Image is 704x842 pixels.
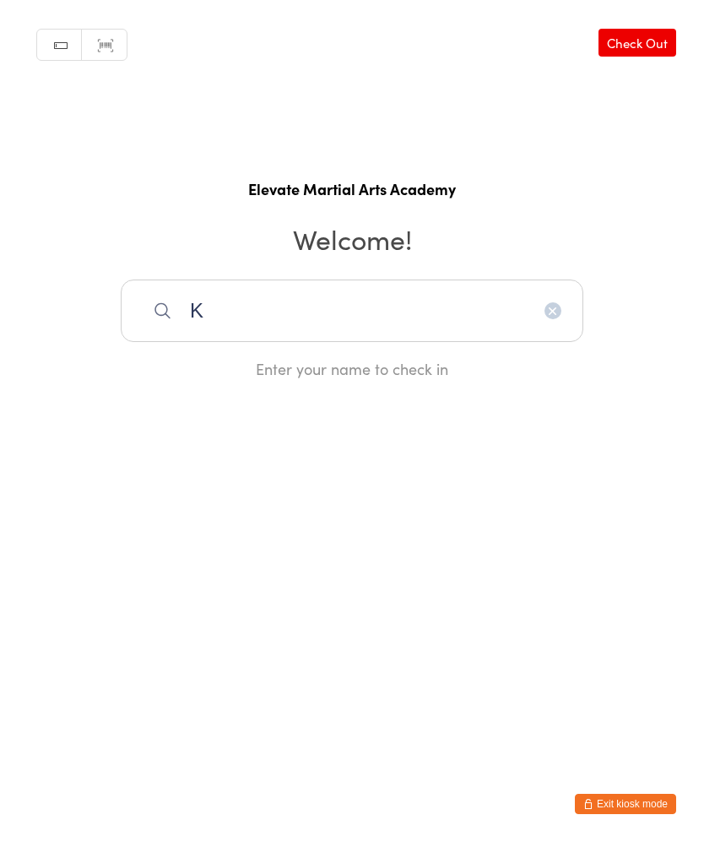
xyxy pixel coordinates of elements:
[598,29,676,57] a: Check Out
[575,794,676,814] button: Exit kiosk mode
[121,358,583,379] div: Enter your name to check in
[121,280,583,342] input: Search
[17,220,687,258] h2: Welcome!
[17,178,687,199] h1: Elevate Martial Arts Academy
